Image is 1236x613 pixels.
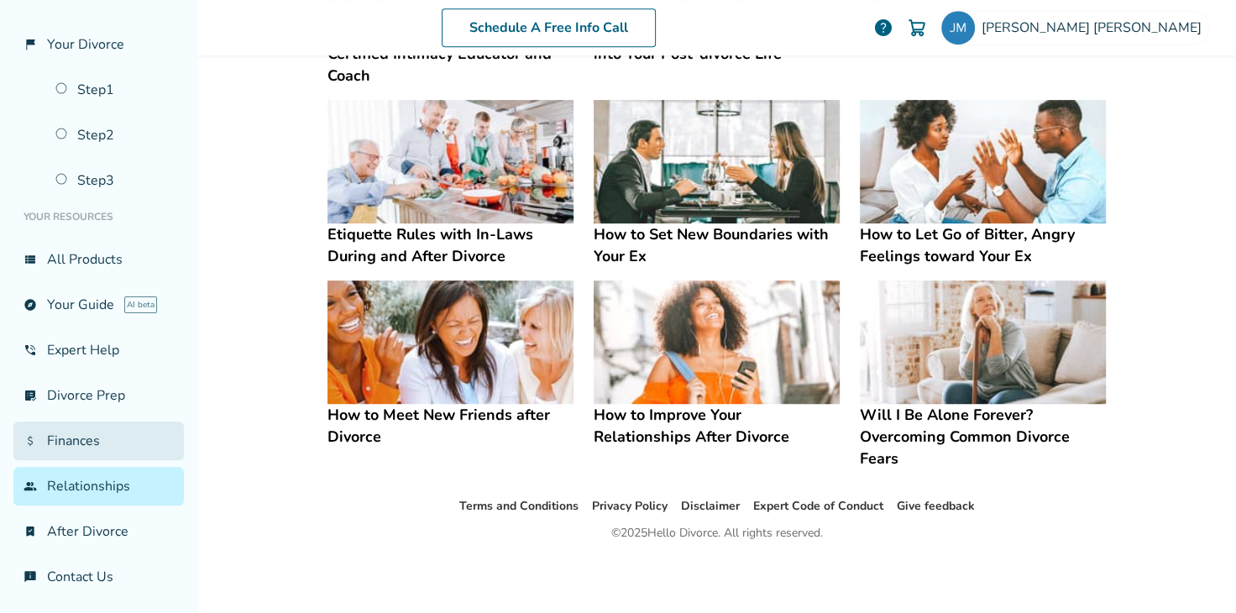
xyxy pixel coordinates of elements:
a: flag_2Your Divorce [13,25,184,64]
span: Your Divorce [47,35,124,54]
span: chat_info [24,570,37,584]
a: Step2 [45,116,184,155]
a: How to Meet New Friends after DivorceHow to Meet New Friends after Divorce [327,280,573,448]
img: How to Meet New Friends after Divorce [327,280,573,404]
a: help [873,18,893,38]
a: How to Set New Boundaries with Your ExHow to Set New Boundaries with Your Ex [594,100,840,267]
img: jannelle.martinez@hellodivorce.com [941,11,975,45]
h4: Etiquette Rules with In-Laws During and After Divorce [327,223,573,267]
img: How to Improve Your Relationships After Divorce [594,280,840,404]
span: [PERSON_NAME] [PERSON_NAME] [982,18,1208,37]
a: Etiquette Rules with In-Laws During and After DivorceEtiquette Rules with In-Laws During and Afte... [327,100,573,267]
h4: Will I Be Alone Forever? Overcoming Common Divorce Fears [860,404,1106,469]
h4: How to Set New Boundaries with Your Ex [594,223,840,267]
a: view_listAll Products [13,240,184,279]
a: How to Let Go of Bitter, Angry Feelings toward Your ExHow to Let Go of Bitter, Angry Feelings tow... [860,100,1106,267]
a: list_alt_checkDivorce Prep [13,376,184,415]
a: Step3 [45,161,184,200]
h4: How to Let Go of Bitter, Angry Feelings toward Your Ex [860,223,1106,267]
span: list_alt_check [24,389,37,402]
img: Etiquette Rules with In-Laws During and After Divorce [327,100,573,223]
a: Will I Be Alone Forever? Overcoming Common Divorce FearsWill I Be Alone Forever? Overcoming Commo... [860,280,1106,469]
span: explore [24,298,37,312]
a: How to Improve Your Relationships After DivorceHow to Improve Your Relationships After Divorce [594,280,840,448]
span: bookmark_check [24,525,37,538]
a: groupRelationships [13,467,184,506]
span: AI beta [124,296,157,313]
a: bookmark_checkAfter Divorce [13,512,184,551]
span: attach_money [24,434,37,448]
a: Step1 [45,71,184,109]
img: How to Let Go of Bitter, Angry Feelings toward Your Ex [860,100,1106,223]
a: phone_in_talkExpert Help [13,331,184,369]
span: group [24,479,37,493]
span: view_list [24,253,37,266]
a: chat_infoContact Us [13,558,184,596]
a: attach_moneyFinances [13,422,184,460]
a: Terms and Conditions [459,498,579,514]
div: © 2025 Hello Divorce. All rights reserved. [611,523,823,543]
a: Schedule A Free Info Call [442,8,656,47]
img: Will I Be Alone Forever? Overcoming Common Divorce Fears [860,280,1106,404]
iframe: Chat Widget [1152,532,1236,613]
img: How to Set New Boundaries with Your Ex [594,100,840,223]
img: Cart [907,18,927,38]
a: exploreYour GuideAI beta [13,286,184,324]
h4: How to Meet New Friends after Divorce [327,404,573,448]
li: Your Resources [13,200,184,233]
h4: How to Improve Your Relationships After Divorce [594,404,840,448]
li: Disclaimer [681,496,740,516]
a: Privacy Policy [592,498,668,514]
li: Give feedback [897,496,975,516]
span: flag_2 [24,38,37,51]
span: phone_in_talk [24,343,37,357]
a: Expert Code of Conduct [753,498,883,514]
